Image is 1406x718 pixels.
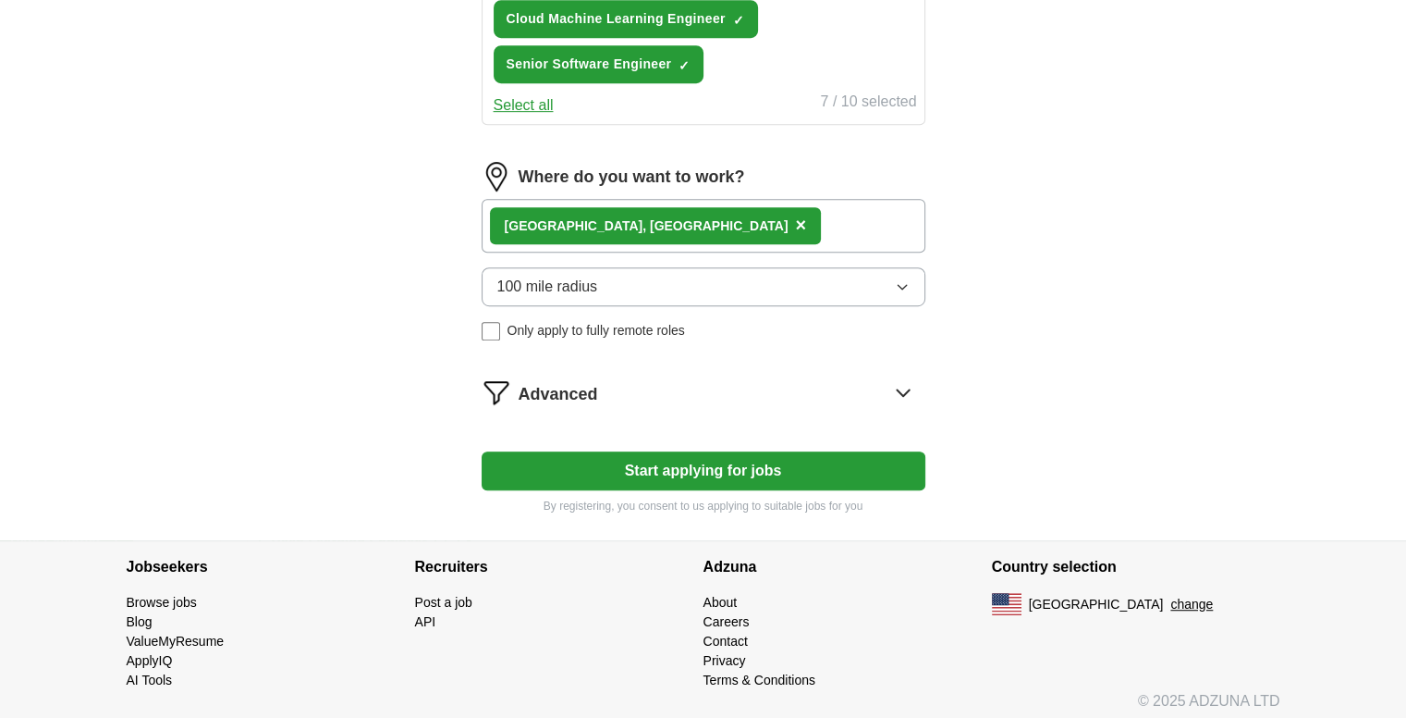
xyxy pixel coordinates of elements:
a: Blog [127,614,153,629]
label: Where do you want to work? [519,165,745,190]
span: 100 mile radius [497,276,598,298]
div: [GEOGRAPHIC_DATA], [GEOGRAPHIC_DATA] [505,217,789,236]
a: About [703,595,738,610]
span: Senior Software Engineer [507,55,672,74]
button: change [1170,595,1213,614]
span: [GEOGRAPHIC_DATA] [1029,595,1164,614]
a: Contact [703,634,748,649]
p: By registering, you consent to us applying to suitable jobs for you [482,498,925,514]
div: 7 / 10 selected [820,91,916,117]
a: API [415,614,436,629]
button: × [795,212,806,240]
a: Privacy [703,653,746,668]
span: × [795,215,806,235]
a: Post a job [415,595,472,610]
a: Careers [703,614,750,629]
input: Only apply to fully remote roles [482,322,500,340]
button: 100 mile radius [482,267,925,306]
button: Start applying for jobs [482,452,925,490]
img: US flag [992,593,1021,615]
img: location.png [482,162,511,192]
button: Select all [494,94,554,117]
a: ApplyIQ [127,653,173,668]
span: Advanced [519,382,598,407]
span: ✓ [733,13,744,28]
h4: Country selection [992,541,1280,593]
span: Cloud Machine Learning Engineer [507,9,726,29]
img: filter [482,378,511,407]
span: Only apply to fully remote roles [507,321,685,340]
a: Terms & Conditions [703,673,815,687]
span: ✓ [679,58,690,73]
a: Browse jobs [127,595,197,610]
button: Senior Software Engineer✓ [494,45,704,83]
a: AI Tools [127,673,173,687]
a: ValueMyResume [127,634,225,649]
